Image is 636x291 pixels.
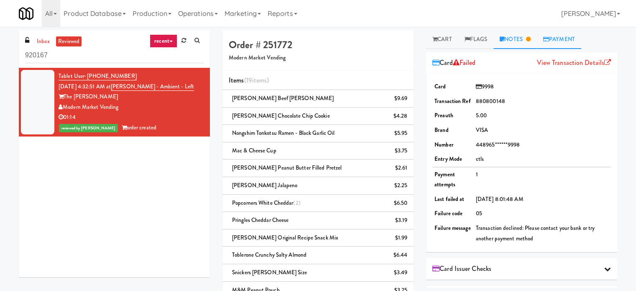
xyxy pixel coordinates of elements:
a: View Transaction Details [536,58,611,67]
span: Toblerone Crunchy Salty Almond [232,251,307,259]
span: · [PHONE_NUMBER] [84,72,137,80]
div: Modern Market Vending [59,102,204,113]
span: order created [122,124,156,131]
td: Entry Mode [432,152,474,167]
div: $3.19 [395,215,408,226]
span: [PERSON_NAME] Original Recipe Snack Mix [232,234,338,242]
td: 05 [474,206,611,221]
td: ctls [474,152,611,167]
li: Tablet User· [PHONE_NUMBER][DATE] 4:32:51 AM at[PERSON_NAME] - Ambient - LeftThe [PERSON_NAME]Mod... [19,68,210,136]
a: recent [150,34,177,48]
a: inbox [35,36,52,47]
div: $5.95 [394,128,408,139]
a: Payment [537,30,581,49]
td: Brand [432,123,474,138]
div: $2.25 [394,180,408,191]
a: [PERSON_NAME] - Ambient - Left [111,82,194,91]
span: Failed [453,58,476,67]
a: reviewed [56,36,82,47]
span: [DATE] 4:32:51 AM at [59,82,111,90]
td: 1 [474,167,611,192]
td: Transaction Ref [432,94,474,109]
span: 9998 [476,82,494,90]
span: (19 ) [244,75,269,85]
span: reviewed by [PERSON_NAME] [59,124,118,132]
span: Pringles Cheddar Cheese [232,216,289,224]
td: Payment attempts [432,167,474,192]
h5: Modern Market Vending [229,55,407,61]
img: Micromart [19,6,33,21]
span: (2) [293,199,300,207]
a: Notes [493,30,537,49]
td: Number [432,138,474,152]
h4: Order # 251772 [229,39,407,50]
div: $3.75 [395,146,408,156]
td: Preauth [432,108,474,123]
span: [PERSON_NAME] Chocolate Chip Cookie [232,112,330,120]
div: $4.28 [393,111,408,121]
span: Items [229,75,269,85]
span: [PERSON_NAME] Peanut Butter Filled Pretzel [232,164,342,172]
td: 880800148 [474,94,611,109]
span: Nongshim Tonkotsu Ramen - Black Garlic Oil [232,129,335,137]
span: Popcorners White Cheddar [232,199,301,207]
ng-pluralize: items [252,75,267,85]
div: $1.99 [395,233,408,243]
div: $3.49 [394,268,408,278]
div: The [PERSON_NAME] [59,92,204,102]
span: Card [432,57,475,69]
span: [PERSON_NAME] Jalapeno [232,181,297,189]
div: $2.61 [395,163,408,173]
td: Card [432,80,474,94]
td: Failure code [432,206,474,221]
div: Card Issuer Checks [426,258,617,280]
a: Flags [458,30,494,49]
a: Cart [426,30,458,49]
td: [DATE] 8:01:48 AM [474,192,611,207]
span: Card Issuer Checks [432,263,491,275]
div: $6.44 [393,250,408,260]
div: $9.69 [394,93,408,104]
input: Search vision orders [25,48,204,63]
td: VISA [474,123,611,138]
div: $6.50 [394,198,408,209]
td: Transaction declined: Please contact your bank or try another payment method [474,221,611,246]
span: [PERSON_NAME] Beef [PERSON_NAME] [232,94,334,102]
span: Mac & Cheese Cup [232,147,276,155]
td: Failure message [432,221,474,246]
td: 5.00 [474,108,611,123]
div: 01:14 [59,112,204,123]
a: Tablet User· [PHONE_NUMBER] [59,72,137,80]
td: Last failed at [432,192,474,207]
span: Snickers [PERSON_NAME] Size [232,268,307,276]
